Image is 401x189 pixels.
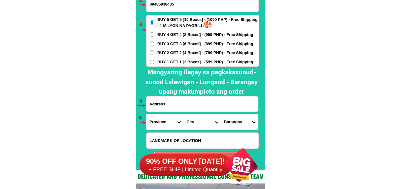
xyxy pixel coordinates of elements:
input: BUY 2 GET 2 [4 Boxes] - (799 PHP) - Free Shipping [150,50,154,55]
h6: 3 [139,21,146,29]
span: BUY 3 GET 3 [6 Boxes] - (899 PHP) - Free Shipping [157,41,253,47]
input: BUY 5 GET 5 [10 Boxes] - (1099 PHP) - Free Shipping - 1 MILYON NA PAGBILI [150,20,154,25]
h6: 5 [139,114,146,122]
h2: Dedicated and professional consulting team [136,171,265,181]
span: BUY 5 GET 5 [10 Boxes] - (1099 PHP) - Free Shipping - 1 MILYON NA PAGBILI [157,17,259,29]
span: BUY 4 GET 4 [8 Boxes] - (999 PHP) - Free Shipping [157,32,253,38]
span: BUY 1 GET 1 [2 Boxes] - (599 PHP) - Free Shipping [157,59,253,65]
h2: Mangyaring ilagay sa pagkakasunud-sunod Lalawigan - Lungsod - Barangay upang makumpleto ang order [141,68,262,97]
h6: 4 [139,97,146,105]
input: BUY 4 GET 4 [8 Boxes] - (999 PHP) - Free Shipping [150,32,154,37]
h6: 90% OFF ONLY [DATE]! [140,157,232,166]
input: BUY 3 GET 3 [6 Boxes] - (899 PHP) - Free Shipping [150,41,154,46]
select: Select province [146,114,183,130]
h6: + FREE SHIP | Limited Quantily [140,166,232,173]
select: Select district [183,114,221,130]
span: BUY 2 GET 2 [4 Boxes] - (799 PHP) - Free Shipping [157,50,253,56]
input: BUY 1 GET 1 [2 Boxes] - (599 PHP) - Free Shipping [150,60,154,64]
input: Input LANDMARKOFLOCATION [147,133,258,148]
select: Select commune [221,114,258,130]
input: Input address [146,96,258,112]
